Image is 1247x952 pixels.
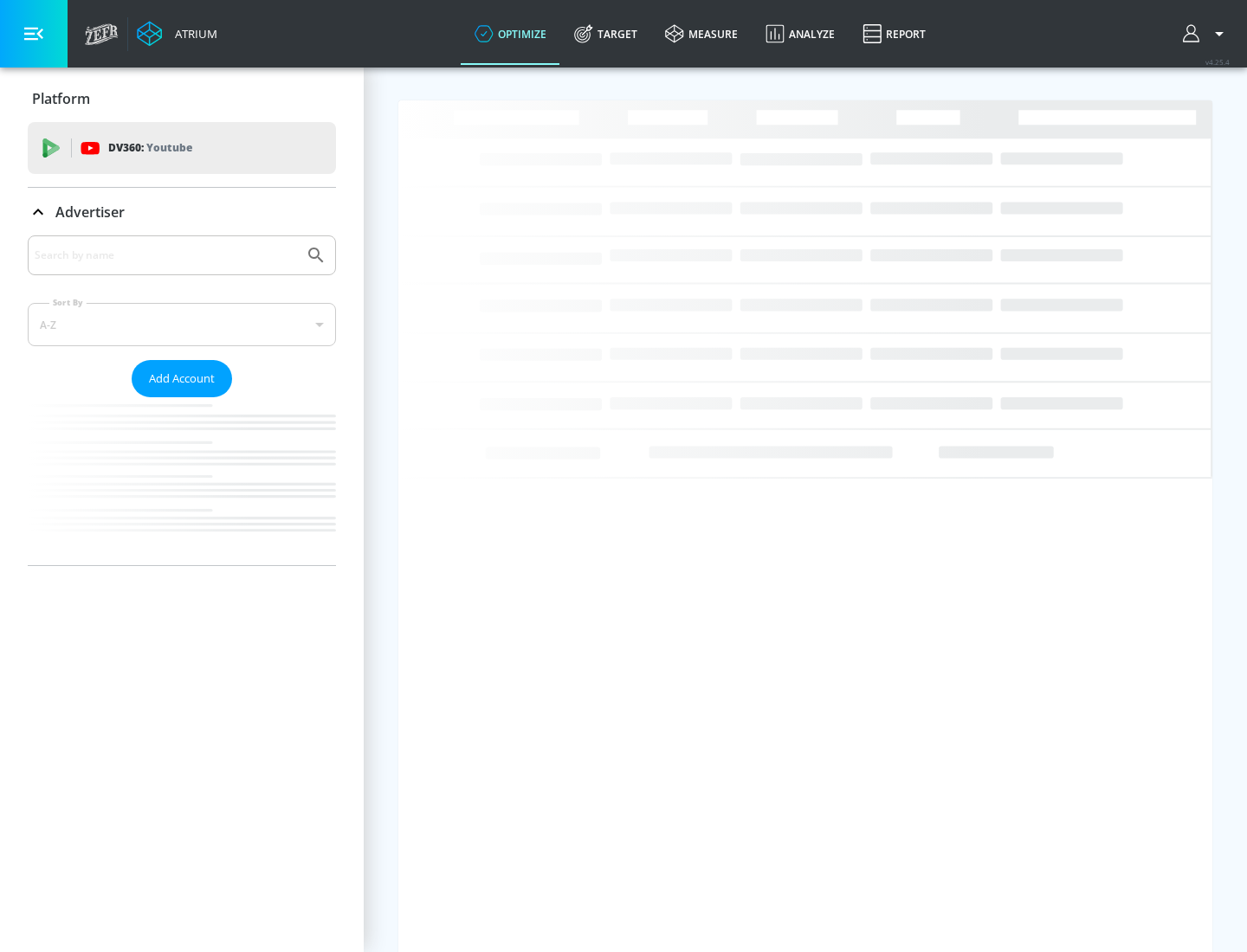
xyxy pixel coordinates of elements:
[28,303,336,346] div: A-Z
[55,203,125,222] p: Advertiser
[149,369,215,389] span: Add Account
[1205,57,1230,67] span: v 4.25.4
[28,188,336,236] div: Advertiser
[461,3,560,65] a: optimize
[108,138,192,158] p: DV360:
[146,138,192,157] p: Youtube
[32,89,90,108] p: Platform
[849,3,940,65] a: Report
[49,297,87,308] label: Sort By
[168,26,217,42] div: Atrium
[560,3,651,65] a: Target
[28,235,336,565] div: Advertiser
[28,122,336,174] div: DV360: Youtube
[132,360,232,397] button: Add Account
[28,397,336,565] nav: list of Advertiser
[35,244,297,267] input: Search by name
[137,21,217,47] a: Atrium
[752,3,849,65] a: Analyze
[28,74,336,123] div: Platform
[651,3,752,65] a: measure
